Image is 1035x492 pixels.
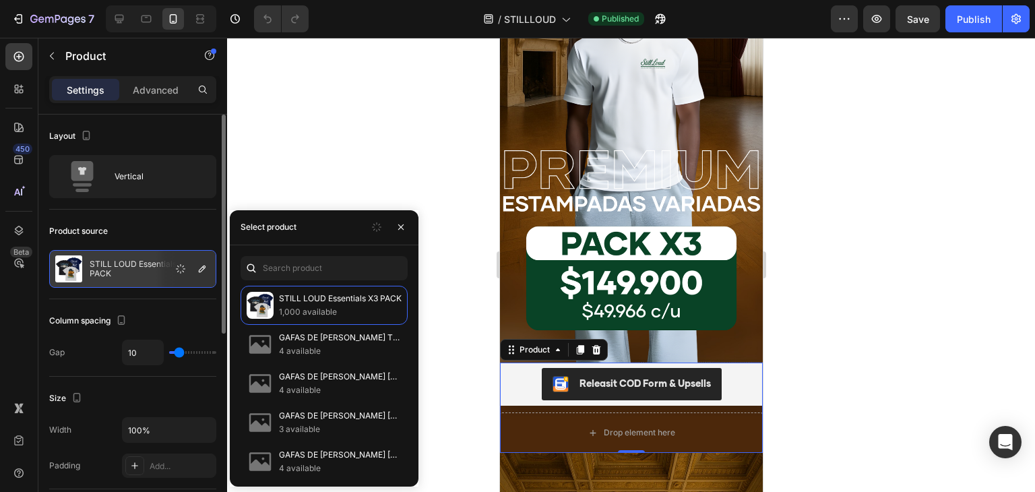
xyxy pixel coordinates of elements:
[279,462,402,475] p: 4 available
[49,127,94,146] div: Layout
[133,83,179,97] p: Advanced
[13,144,32,154] div: 450
[67,83,104,97] p: Settings
[500,38,763,492] iframe: Design area
[241,221,296,233] div: Select product
[279,331,402,344] p: GAFAS DE [PERSON_NAME] TOUS
[123,418,216,442] input: Auto
[241,256,408,280] input: Search in Settings & Advanced
[150,460,213,472] div: Add...
[279,292,402,305] p: STILL LOUD Essentials X3 PACK
[498,12,501,26] span: /
[65,48,180,64] p: Product
[279,344,402,358] p: 4 available
[254,5,309,32] div: Undo/Redo
[279,409,402,423] p: GAFAS DE [PERSON_NAME] [GEOGRAPHIC_DATA]
[49,346,65,359] div: Gap
[88,11,94,27] p: 7
[945,5,1002,32] button: Publish
[247,448,274,475] img: no-image
[49,225,108,237] div: Product source
[279,383,402,397] p: 4 available
[279,370,402,383] p: GAFAS DE [PERSON_NAME] [GEOGRAPHIC_DATA]
[247,409,274,436] img: no-image
[957,12,991,26] div: Publish
[602,13,639,25] span: Published
[5,5,100,32] button: 7
[279,423,402,436] p: 3 available
[10,247,32,257] div: Beta
[49,460,80,472] div: Padding
[49,424,71,436] div: Width
[49,390,85,408] div: Size
[247,292,274,319] img: collections
[123,340,163,365] input: Auto
[279,305,402,319] p: 1,000 available
[90,259,210,278] p: STILL LOUD Essentials X3 PACK
[247,331,274,358] img: no-image
[504,12,556,26] span: STILLLOUD
[55,255,82,282] img: product feature img
[115,161,197,192] div: Vertical
[989,426,1022,458] div: Open Intercom Messenger
[49,312,129,330] div: Column spacing
[247,370,274,397] img: no-image
[279,448,402,462] p: GAFAS DE [PERSON_NAME] [GEOGRAPHIC_DATA]
[896,5,940,32] button: Save
[907,13,929,25] span: Save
